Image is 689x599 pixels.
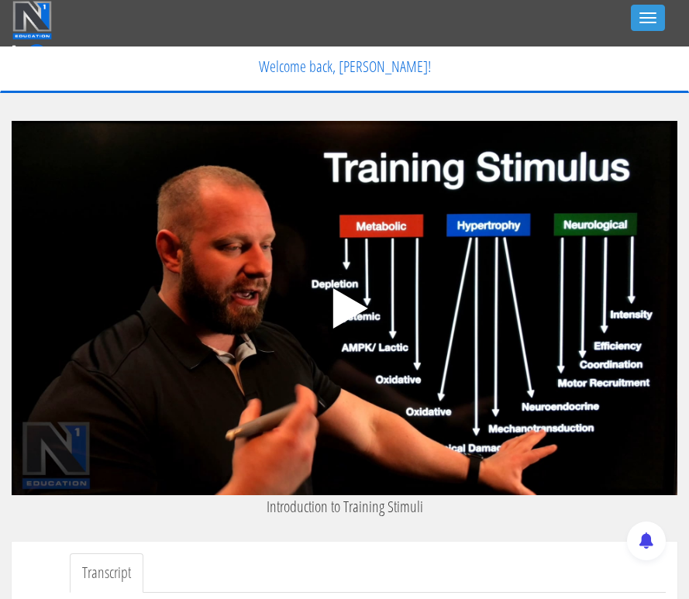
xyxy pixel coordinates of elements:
p: Welcome back, [PERSON_NAME]! [12,47,677,86]
span: 0 [27,44,47,64]
img: n1-education [12,1,52,40]
p: Introduction to Training Stimuli [12,495,677,518]
a: Transcript [70,553,143,593]
a: 0 [12,40,47,61]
